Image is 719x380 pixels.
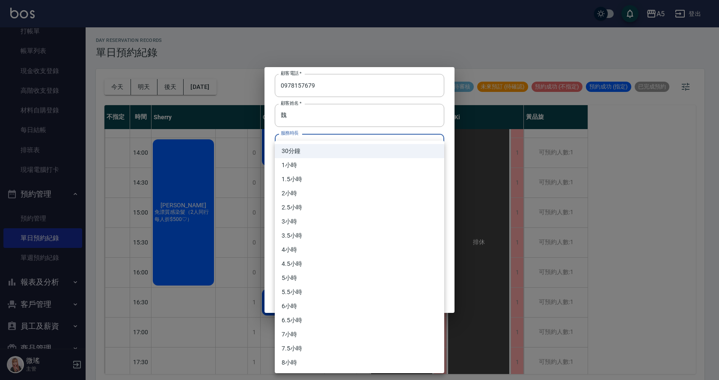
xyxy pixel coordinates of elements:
[275,158,444,172] li: 1小時
[275,356,444,370] li: 8小時
[275,144,444,158] li: 30分鐘
[275,186,444,200] li: 2小時
[275,342,444,356] li: 7.5小時
[275,299,444,313] li: 6小時
[275,215,444,229] li: 3小時
[275,285,444,299] li: 5.5小時
[275,229,444,243] li: 3.5小時
[275,243,444,257] li: 4小時
[275,271,444,285] li: 5小時
[275,172,444,186] li: 1.5小時
[275,313,444,327] li: 6.5小時
[275,257,444,271] li: 4.5小時
[275,327,444,342] li: 7小時
[275,200,444,215] li: 2.5小時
